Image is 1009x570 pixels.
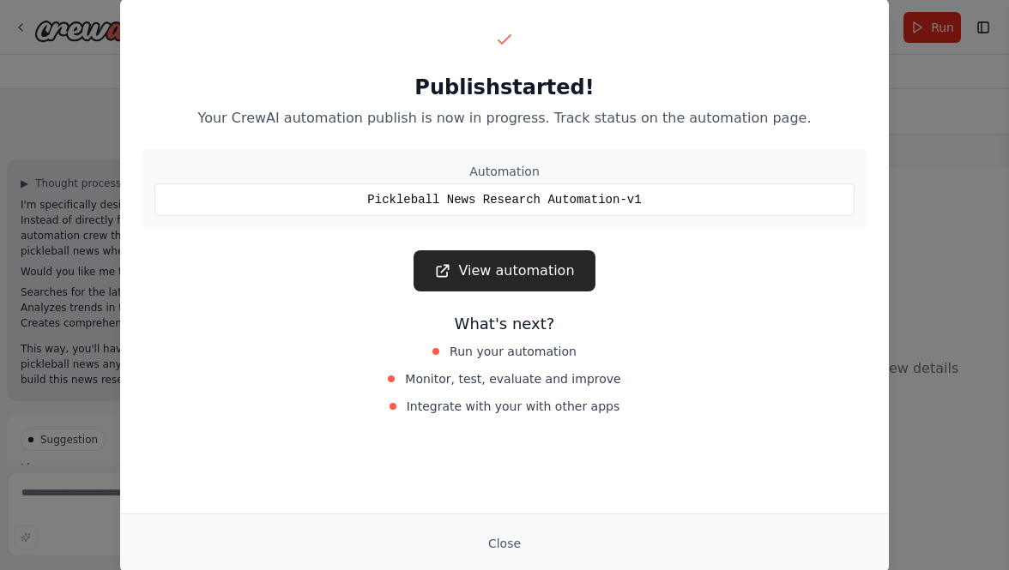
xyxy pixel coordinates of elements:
[405,370,620,387] span: Monitor, test, evaluate and improve
[141,108,868,129] p: Your CrewAI automation publish is now in progress. Track status on the automation page.
[154,163,855,180] div: Automation
[141,312,868,336] h3: What's next?
[474,528,535,559] button: Close
[154,183,855,216] div: Pickleball News Research Automation-v1
[407,398,620,415] span: Integrate with your with other apps
[414,250,595,291] a: View automation
[141,74,868,101] h2: Publish started!
[450,343,577,360] span: Run your automation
